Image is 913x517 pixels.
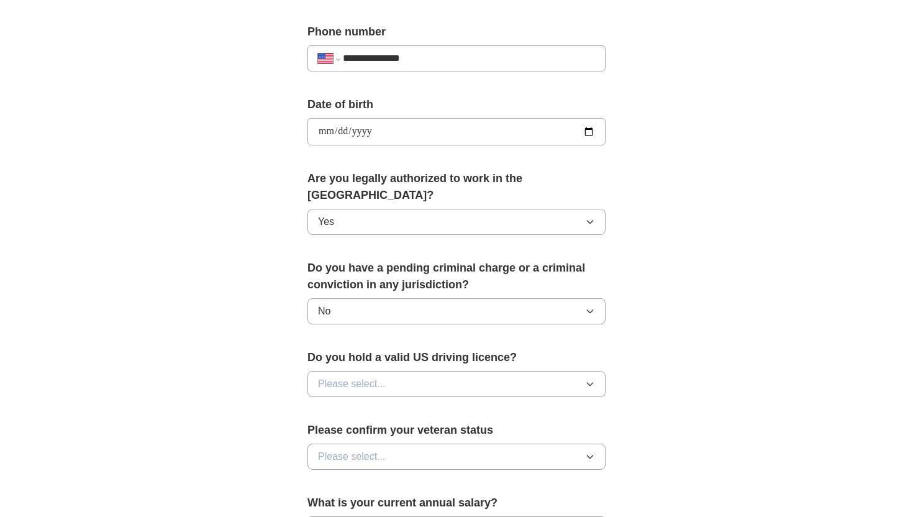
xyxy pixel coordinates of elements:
span: Yes [318,214,334,229]
span: Please select... [318,449,386,464]
label: Do you hold a valid US driving licence? [307,349,606,366]
button: Please select... [307,371,606,397]
span: No [318,304,330,319]
button: No [307,298,606,324]
button: Yes [307,209,606,235]
label: Please confirm your veteran status [307,422,606,439]
label: Phone number [307,24,606,40]
span: Please select... [318,377,386,391]
label: Do you have a pending criminal charge or a criminal conviction in any jurisdiction? [307,260,606,293]
label: What is your current annual salary? [307,495,606,511]
button: Please select... [307,444,606,470]
label: Are you legally authorized to work in the [GEOGRAPHIC_DATA]? [307,170,606,204]
label: Date of birth [307,96,606,113]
